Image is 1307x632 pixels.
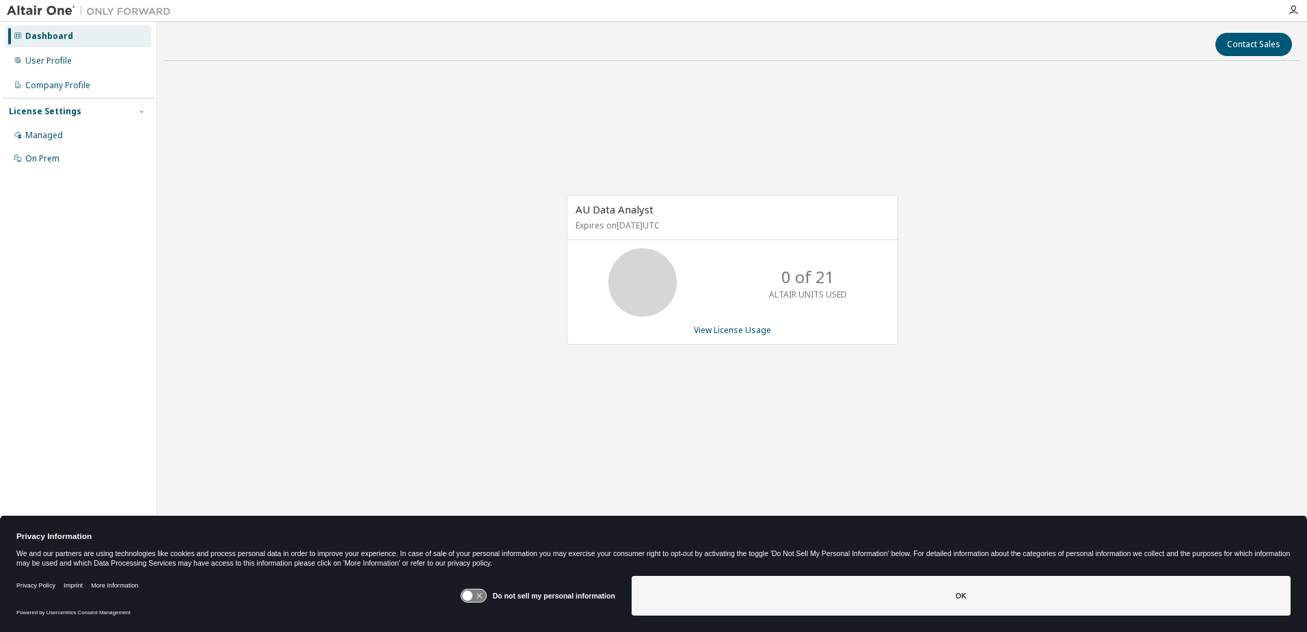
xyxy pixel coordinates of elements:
[25,80,90,91] div: Company Profile
[7,4,178,18] img: Altair One
[1215,33,1292,56] button: Contact Sales
[25,55,72,66] div: User Profile
[781,265,835,289] p: 0 of 21
[694,324,771,336] a: View License Usage
[9,106,81,117] div: License Settings
[576,220,886,231] p: Expires on [DATE] UTC
[25,130,63,141] div: Managed
[25,153,59,164] div: On Prem
[769,289,847,300] p: ALTAIR UNITS USED
[25,31,73,42] div: Dashboard
[576,202,653,216] span: AU Data Analyst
